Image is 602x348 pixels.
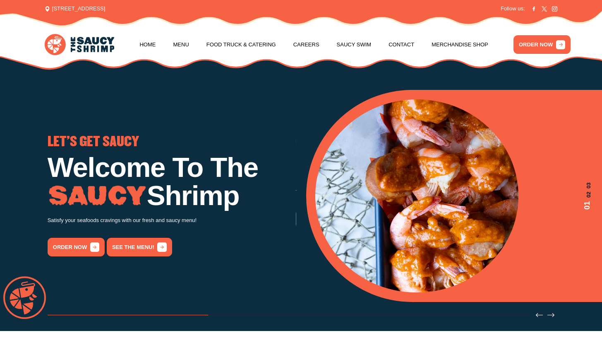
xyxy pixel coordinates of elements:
[48,238,105,256] a: order now
[45,34,114,55] img: logo
[581,201,592,209] span: 01
[432,29,488,60] a: Merchandise Shop
[206,29,276,60] a: Food Truck & Catering
[48,186,147,206] img: Image
[296,210,353,228] a: order now
[139,29,156,60] a: Home
[296,136,544,229] div: 2 / 3
[581,183,592,188] span: 03
[48,153,296,209] h1: Welcome To The Shrimp
[48,136,296,256] div: 1 / 3
[296,136,441,149] span: GO THE WHOLE NINE YARDS
[45,5,105,13] span: [STREET_ADDRESS]
[173,29,189,60] a: Menu
[389,29,414,60] a: Contact
[337,29,372,60] a: Saucy Swim
[107,238,172,256] a: See the menu!
[315,99,592,292] div: 1 / 3
[293,29,319,60] a: Careers
[48,216,296,225] p: Satisfy your seafoods cravings with our fresh and saucy menu!
[501,5,525,13] span: Follow us:
[547,312,554,319] button: Next slide
[581,192,592,198] span: 02
[536,312,543,319] button: Previous slide
[513,35,571,54] a: ORDER NOW
[48,136,139,149] span: LET'S GET SAUCY
[315,99,518,292] img: Banner Image
[296,153,544,181] h1: Low Country Boil
[296,188,544,197] p: Try our famous Whole Nine Yards sauce! The recipe is our secret!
